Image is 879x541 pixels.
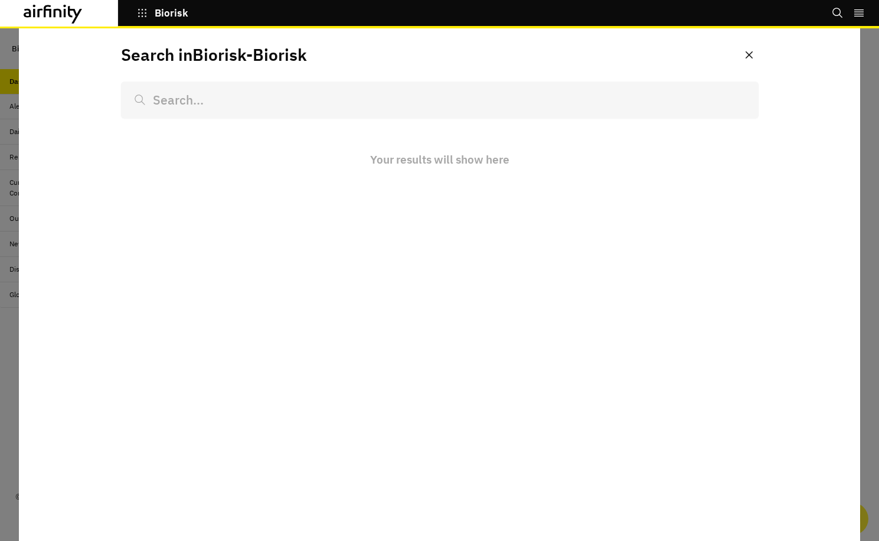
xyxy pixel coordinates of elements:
button: Search [832,3,844,23]
button: Close [740,45,759,64]
input: Search... [121,82,759,118]
p: Biorisk [155,8,188,18]
button: Biorisk [137,3,188,23]
p: Search in Biorisk - Biorisk [121,43,307,67]
p: Your results will show here [370,151,509,168]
